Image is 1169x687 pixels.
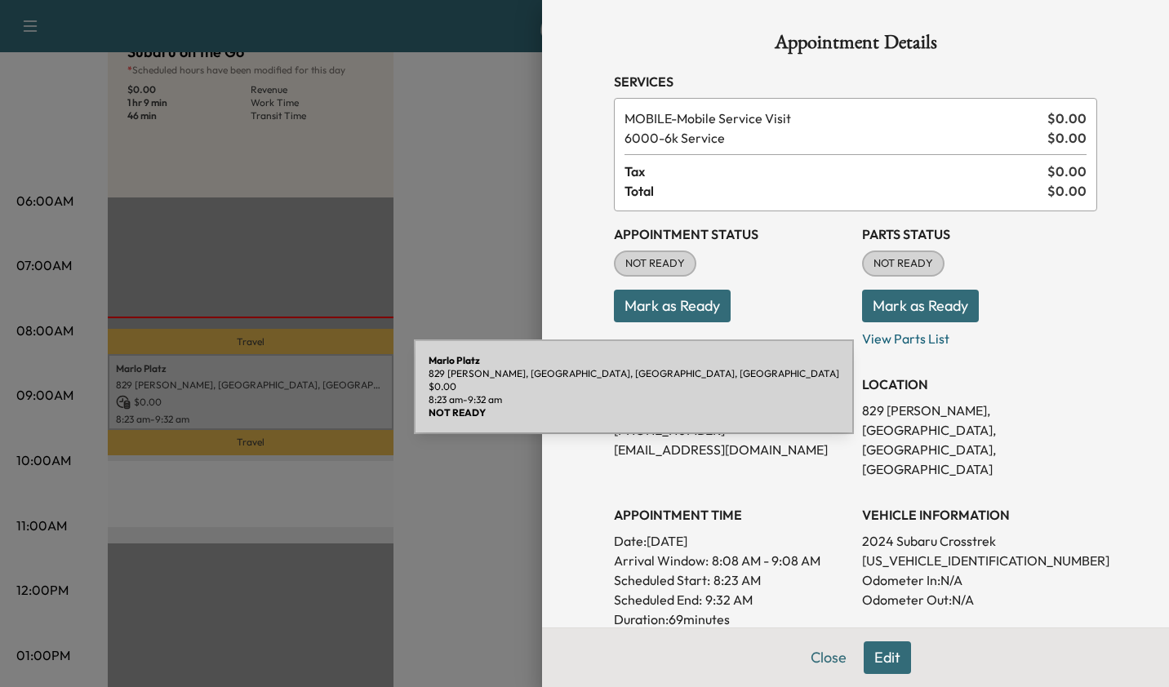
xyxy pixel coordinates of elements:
h1: Appointment Details [614,33,1097,59]
p: Arrival Window: [614,551,849,570]
p: 2024 Subaru Crosstrek [862,531,1097,551]
h3: Services [614,72,1097,91]
button: Edit [864,641,911,674]
h3: Appointment Status [614,224,849,244]
p: Date: [DATE] [614,531,849,551]
h3: APPOINTMENT TIME [614,505,849,525]
span: $ 0.00 [1047,181,1087,201]
p: Scheduled Start: [614,570,710,590]
span: $ 0.00 [1047,128,1087,148]
span: 6k Service [625,128,1041,148]
span: $ 0.00 [1047,109,1087,128]
h3: Parts Status [862,224,1097,244]
p: [US_VEHICLE_IDENTIFICATION_NUMBER] [862,551,1097,570]
p: 829 [PERSON_NAME], [GEOGRAPHIC_DATA], [GEOGRAPHIC_DATA], [GEOGRAPHIC_DATA] [862,401,1097,479]
span: NOT READY [864,255,943,272]
span: $ 0.00 [1047,162,1087,181]
button: Mark as Ready [614,290,731,322]
p: View Parts List [862,322,1097,348]
span: Tax [625,162,1047,181]
span: Total [625,181,1047,201]
h3: VEHICLE INFORMATION [862,505,1097,525]
p: 8:23 AM [713,570,761,590]
span: NOT READY [616,255,695,272]
button: Close [800,641,857,674]
p: Odometer In: N/A [862,570,1097,590]
p: Scheduled End: [614,590,702,609]
p: Odometer Out: N/A [862,590,1097,609]
h3: LOCATION [862,375,1097,394]
p: [EMAIL_ADDRESS][DOMAIN_NAME] [614,440,849,459]
span: Mobile Service Visit [625,109,1041,128]
p: 9:32 AM [705,590,753,609]
button: Mark as Ready [862,290,979,322]
span: 8:08 AM - 9:08 AM [712,551,820,570]
p: Duration: 69 minutes [614,609,849,629]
